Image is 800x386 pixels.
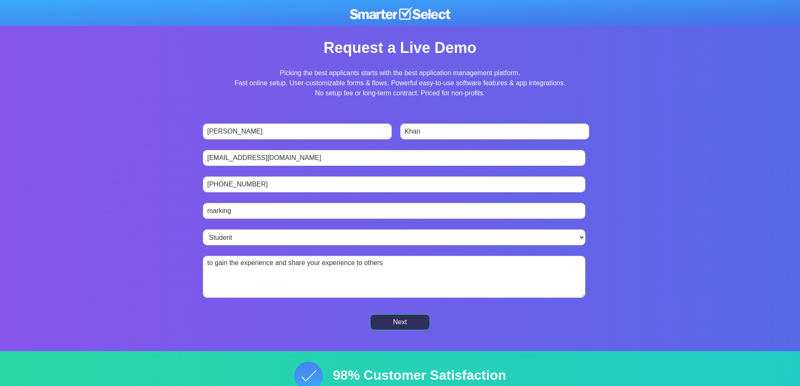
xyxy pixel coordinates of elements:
[350,7,451,20] img: SmarterSelect-Logo-WHITE-1024x132
[203,176,585,192] input: Phone Number
[235,79,566,87] span: Fast online setup. User-customizable forms & flows. Powerful easy-to-use software features & app ...
[161,38,640,58] div: Request a Live Demo
[315,89,485,97] span: No setup fee or long-term contract. Priced for non-profits.
[333,368,360,383] strong: 98%
[400,123,590,139] input: Last Name
[280,69,520,76] span: Picking the best applicants starts with the best application management platform.
[649,289,800,386] iframe: Chat Widget
[203,150,585,166] input: Email Address
[203,203,585,219] input: Organization Name
[203,256,585,298] textarea: to gain the experience and share your experience to others
[370,314,430,331] input: Next
[203,123,392,139] input: First Name
[364,368,506,383] span: Customer Satisfaction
